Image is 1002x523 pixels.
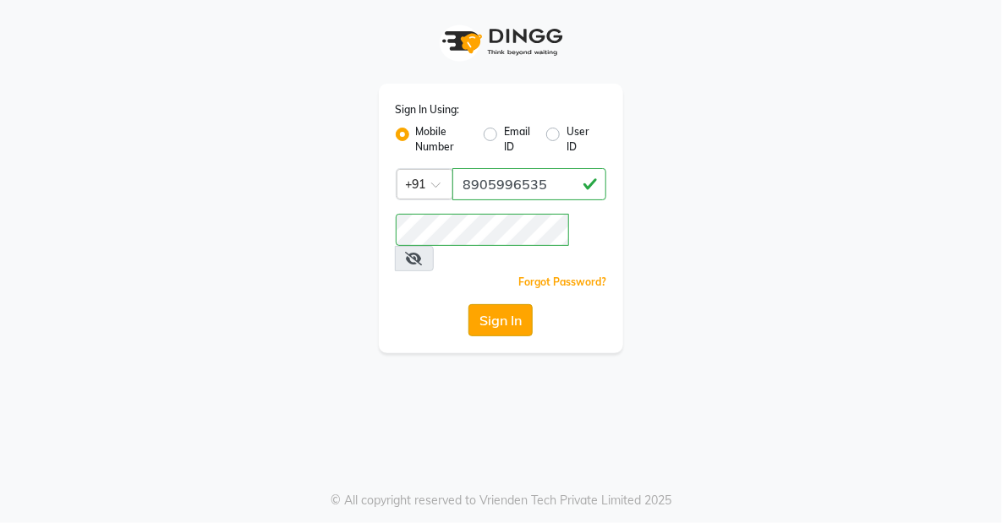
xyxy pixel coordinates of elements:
[468,304,533,336] button: Sign In
[416,124,470,155] label: Mobile Number
[452,168,607,200] input: Username
[433,17,568,67] img: logo1.svg
[396,102,460,117] label: Sign In Using:
[567,124,593,155] label: User ID
[396,214,569,246] input: Username
[518,275,606,288] a: Forgot Password?
[504,124,533,155] label: Email ID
